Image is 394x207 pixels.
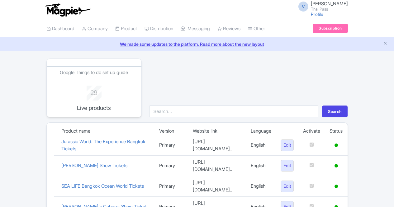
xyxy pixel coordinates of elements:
p: Live products [76,104,112,112]
td: Version [154,128,188,135]
a: Other [248,20,265,37]
small: Thai Pass [311,7,348,11]
button: Search [322,106,348,117]
td: Activate [298,128,325,135]
td: English [246,135,276,156]
a: SEA LIFE Bangkok Ocean World Tickets [61,183,144,189]
a: Distribution [145,20,173,37]
a: Company [82,20,108,37]
a: Edit [281,160,294,172]
a: Messaging [181,20,210,37]
span: V [298,2,308,12]
a: Jurassic World: The Experience Bangkok Tickets [61,139,145,152]
a: Dashboard [46,20,74,37]
input: Search... [149,106,318,117]
td: English [246,176,276,197]
td: [URL][DOMAIN_NAME].. [188,156,246,176]
td: Website link [188,128,246,135]
img: logo-ab69f6fb50320c5b225c76a69d11143b.png [43,3,92,17]
a: Reviews [217,20,240,37]
a: V [PERSON_NAME] Thai Pass [295,1,348,11]
td: Primary [154,176,188,197]
a: Product [115,20,137,37]
td: English [246,156,276,176]
a: Edit [281,139,294,151]
button: Close announcement [383,40,388,47]
td: Primary [154,135,188,156]
td: Product name [57,128,154,135]
td: Status [325,128,347,135]
td: [URL][DOMAIN_NAME].. [188,176,246,197]
span: [PERSON_NAME] [311,1,348,7]
div: 29 [76,86,112,97]
td: [URL][DOMAIN_NAME].. [188,135,246,156]
a: Google Things to do set up guide [60,69,128,75]
td: Language [246,128,276,135]
a: [PERSON_NAME] Show Tickets [61,162,127,168]
a: Profile [311,12,323,17]
a: Edit [281,181,294,192]
td: Primary [154,156,188,176]
a: We made some updates to the platform. Read more about the new layout [4,41,390,47]
a: Subscription [313,24,348,33]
